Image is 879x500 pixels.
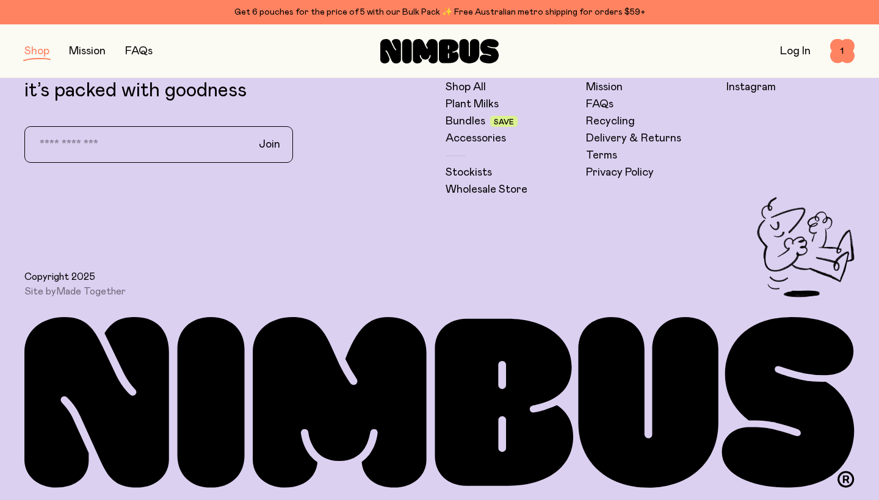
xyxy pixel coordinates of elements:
[586,165,654,180] a: Privacy Policy
[125,46,153,57] a: FAQs
[249,132,290,157] button: Join
[586,114,635,129] a: Recycling
[586,80,623,95] a: Mission
[586,148,617,163] a: Terms
[830,39,855,63] button: 1
[586,97,613,112] a: FAQs
[446,80,486,95] a: Shop All
[24,271,95,283] span: Copyright 2025
[24,5,855,20] div: Get 6 pouches for the price of 5 with our Bulk Pack ✨ Free Australian metro shipping for orders $59+
[259,137,280,152] span: Join
[69,46,106,57] a: Mission
[494,118,514,126] span: Save
[586,131,681,146] a: Delivery & Returns
[446,131,506,146] a: Accessories
[56,287,126,296] a: Made Together
[446,182,527,197] a: Wholesale Store
[24,58,433,102] p: Join our newsletter – it’s packed with goodness
[446,114,485,129] a: Bundles
[446,97,499,112] a: Plant Milks
[780,46,811,57] a: Log In
[24,285,126,298] span: Site by
[446,165,492,180] a: Stockists
[726,80,776,95] a: Instagram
